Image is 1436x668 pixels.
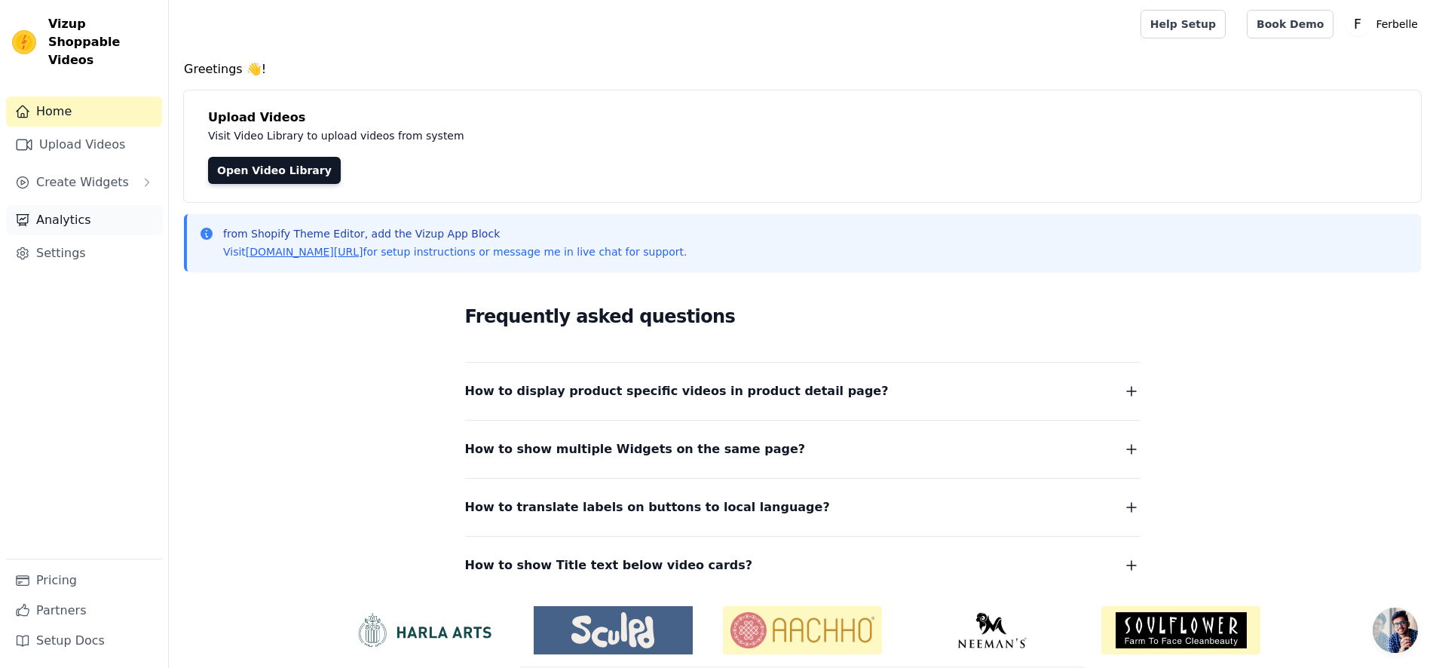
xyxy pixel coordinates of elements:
p: Visit Video Library to upload videos from system [208,127,883,145]
button: How to display product specific videos in product detail page? [465,381,1141,402]
img: Vizup [12,30,36,54]
button: F Ferbelle [1346,11,1424,38]
span: How to show Title text below video cards? [465,555,753,576]
button: How to show Title text below video cards? [465,555,1141,576]
p: Visit for setup instructions or message me in live chat for support. [223,244,687,259]
div: Conversa aberta [1373,608,1418,653]
h4: Greetings 👋! [184,60,1421,78]
p: from Shopify Theme Editor, add the Vizup App Block [223,226,687,241]
p: Ferbelle [1370,11,1424,38]
span: How to display product specific videos in product detail page? [465,381,889,402]
img: Soulflower [1101,606,1260,654]
img: HarlaArts [344,612,504,648]
span: How to translate labels on buttons to local language? [465,497,830,518]
a: Help Setup [1141,10,1226,38]
a: Pricing [6,565,162,596]
text: F [1354,17,1361,32]
img: Neeman's [912,612,1071,648]
a: [DOMAIN_NAME][URL] [246,246,363,258]
h4: Upload Videos [208,109,1397,127]
span: Vizup Shoppable Videos [48,15,156,69]
a: Partners [6,596,162,626]
a: Setup Docs [6,626,162,656]
a: Analytics [6,205,162,235]
button: How to show multiple Widgets on the same page? [465,439,1141,460]
button: Create Widgets [6,167,162,198]
a: Upload Videos [6,130,162,160]
button: How to translate labels on buttons to local language? [465,497,1141,518]
a: Open Video Library [208,157,341,184]
a: Settings [6,238,162,268]
img: Aachho [723,606,882,654]
img: Sculpd US [534,612,693,648]
a: Home [6,97,162,127]
span: Create Widgets [36,173,129,192]
span: How to show multiple Widgets on the same page? [465,439,806,460]
a: Book Demo [1247,10,1333,38]
h2: Frequently asked questions [465,302,1141,332]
